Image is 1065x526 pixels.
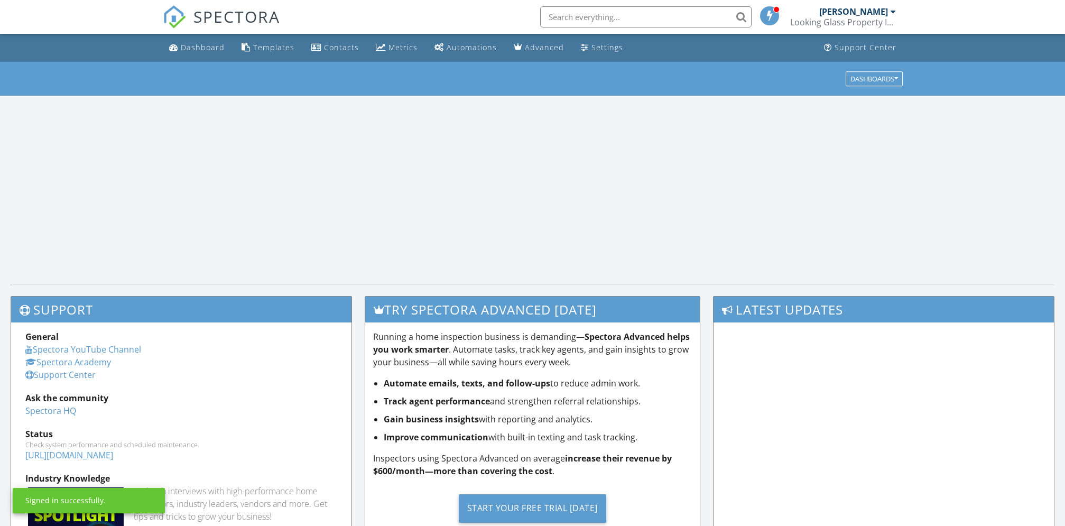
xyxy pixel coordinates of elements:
[373,453,672,477] strong: increase their revenue by $600/month—more than covering the cost
[365,297,699,322] h3: Try spectora advanced [DATE]
[820,38,901,58] a: Support Center
[384,413,479,425] strong: Gain business insights
[430,38,501,58] a: Automations (Basic)
[459,494,606,523] div: Start Your Free Trial [DATE]
[253,42,294,52] div: Templates
[25,428,337,440] div: Status
[510,38,568,58] a: Advanced
[25,356,111,368] a: Spectora Academy
[134,485,338,523] div: In-depth interviews with high-performance home inspectors, industry leaders, vendors and more. Ge...
[525,42,564,52] div: Advanced
[25,369,96,381] a: Support Center
[25,440,337,449] div: Check system performance and scheduled maintenance.
[850,75,898,82] div: Dashboards
[846,71,903,86] button: Dashboards
[388,42,418,52] div: Metrics
[25,331,59,343] strong: General
[790,17,896,27] div: Looking Glass Property Inspections, LLC.
[25,344,141,355] a: Spectora YouTube Channel
[540,6,752,27] input: Search everything...
[25,495,106,506] div: Signed in successfully.
[373,331,690,355] strong: Spectora Advanced helps you work smarter
[11,297,351,322] h3: Support
[163,14,280,36] a: SPECTORA
[835,42,896,52] div: Support Center
[384,395,490,407] strong: Track agent performance
[25,472,337,485] div: Industry Knowledge
[193,5,280,27] span: SPECTORA
[324,42,359,52] div: Contacts
[714,297,1054,322] h3: Latest Updates
[25,392,337,404] div: Ask the community
[384,413,691,426] li: with reporting and analytics.
[307,38,363,58] a: Contacts
[384,431,488,443] strong: Improve communication
[373,330,691,368] p: Running a home inspection business is demanding— . Automate tasks, track key agents, and gain ins...
[163,5,186,29] img: The Best Home Inspection Software - Spectora
[373,452,691,477] p: Inspectors using Spectora Advanced on average .
[384,431,691,444] li: with built-in texting and task tracking.
[384,395,691,408] li: and strengthen referral relationships.
[447,42,497,52] div: Automations
[25,405,76,417] a: Spectora HQ
[25,449,113,461] a: [URL][DOMAIN_NAME]
[165,38,229,58] a: Dashboard
[384,377,691,390] li: to reduce admin work.
[237,38,299,58] a: Templates
[372,38,422,58] a: Metrics
[384,377,550,389] strong: Automate emails, texts, and follow-ups
[591,42,623,52] div: Settings
[819,6,888,17] div: [PERSON_NAME]
[181,42,225,52] div: Dashboard
[577,38,627,58] a: Settings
